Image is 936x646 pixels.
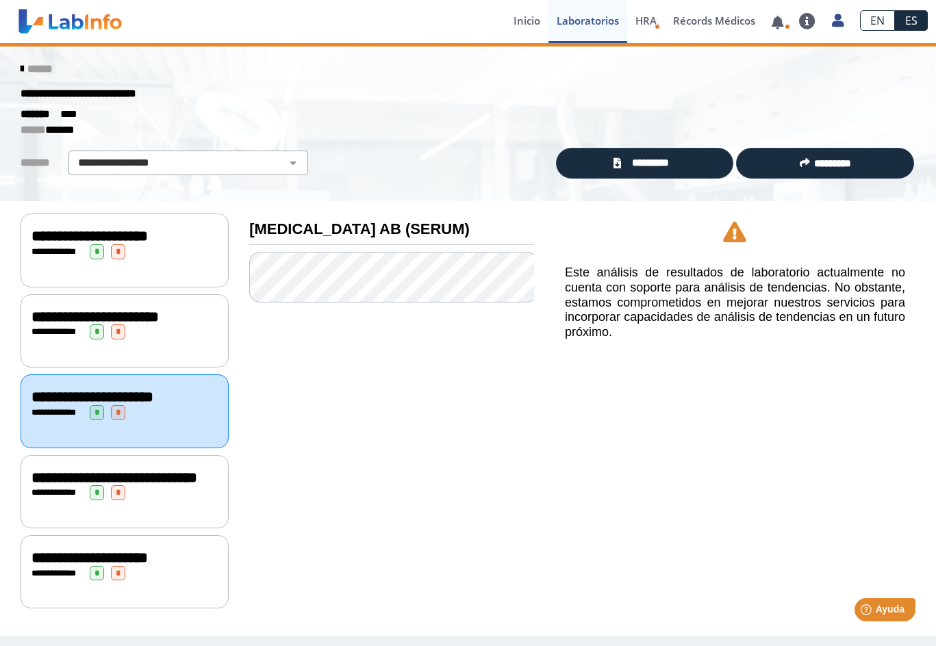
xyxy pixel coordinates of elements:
[814,593,921,631] iframe: Help widget launcher
[565,266,905,339] h5: Este análisis de resultados de laboratorio actualmente no cuenta con soporte para análisis de ten...
[895,10,928,31] a: ES
[249,220,470,237] b: [MEDICAL_DATA] AB (SERUM)
[860,10,895,31] a: EN
[635,14,657,27] span: HRA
